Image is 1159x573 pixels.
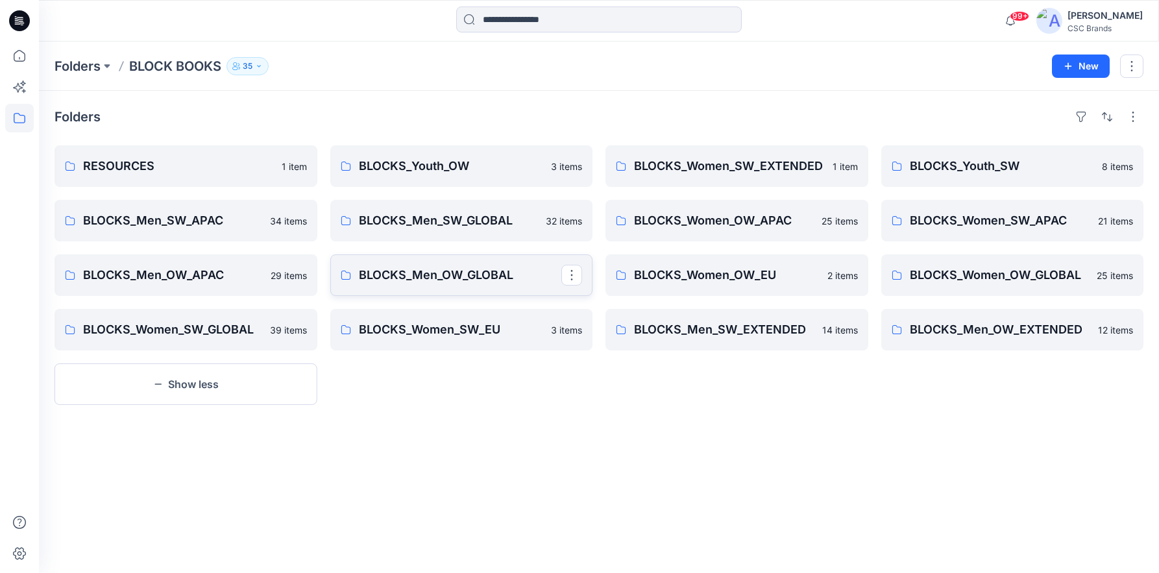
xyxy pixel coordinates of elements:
[83,321,262,339] p: BLOCKS_Women_SW_GLOBAL
[833,160,858,173] p: 1 item
[910,266,1090,284] p: BLOCKS_Women_OW_GLOBAL
[1098,323,1133,337] p: 12 items
[551,323,582,337] p: 3 items
[330,200,593,241] a: BLOCKS_Men_SW_GLOBAL32 items
[226,57,269,75] button: 35
[822,323,858,337] p: 14 items
[1067,23,1143,33] div: CSC Brands
[129,57,221,75] p: BLOCK BOOKS
[359,321,544,339] p: BLOCKS_Women_SW_EU
[605,200,868,241] a: BLOCKS_Women_OW_APAC25 items
[55,254,317,296] a: BLOCKS_Men_OW_APAC29 items
[282,160,307,173] p: 1 item
[605,254,868,296] a: BLOCKS_Women_OW_EU2 items
[55,109,101,125] h4: Folders
[822,214,858,228] p: 25 items
[1067,8,1143,23] div: [PERSON_NAME]
[1098,214,1133,228] p: 21 items
[1052,55,1110,78] button: New
[1036,8,1062,34] img: avatar
[1102,160,1133,173] p: 8 items
[359,266,562,284] p: BLOCKS_Men_OW_GLOBAL
[605,145,868,187] a: BLOCKS_Women_SW_EXTENDED1 item
[1010,11,1029,21] span: 99+
[330,309,593,350] a: BLOCKS_Women_SW_EU3 items
[881,309,1144,350] a: BLOCKS_Men_OW_EXTENDED12 items
[910,321,1091,339] p: BLOCKS_Men_OW_EXTENDED
[270,214,307,228] p: 34 items
[827,269,858,282] p: 2 items
[881,145,1144,187] a: BLOCKS_Youth_SW8 items
[83,266,263,284] p: BLOCKS_Men_OW_APAC
[243,59,252,73] p: 35
[330,145,593,187] a: BLOCKS_Youth_OW3 items
[55,145,317,187] a: RESOURCES1 item
[55,200,317,241] a: BLOCKS_Men_SW_APAC34 items
[881,254,1144,296] a: BLOCKS_Women_OW_GLOBAL25 items
[83,157,274,175] p: RESOURCES
[55,363,317,405] button: Show less
[330,254,593,296] a: BLOCKS_Men_OW_GLOBAL
[83,212,262,230] p: BLOCKS_Men_SW_APAC
[910,212,1091,230] p: BLOCKS_Women_SW_APAC
[910,157,1095,175] p: BLOCKS_Youth_SW
[634,321,814,339] p: BLOCKS_Men_SW_EXTENDED
[551,160,582,173] p: 3 items
[634,266,820,284] p: BLOCKS_Women_OW_EU
[546,214,582,228] p: 32 items
[55,57,101,75] a: Folders
[55,309,317,350] a: BLOCKS_Women_SW_GLOBAL39 items
[634,157,825,175] p: BLOCKS_Women_SW_EXTENDED
[605,309,868,350] a: BLOCKS_Men_SW_EXTENDED14 items
[359,157,544,175] p: BLOCKS_Youth_OW
[270,323,307,337] p: 39 items
[634,212,814,230] p: BLOCKS_Women_OW_APAC
[1097,269,1133,282] p: 25 items
[271,269,307,282] p: 29 items
[359,212,539,230] p: BLOCKS_Men_SW_GLOBAL
[881,200,1144,241] a: BLOCKS_Women_SW_APAC21 items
